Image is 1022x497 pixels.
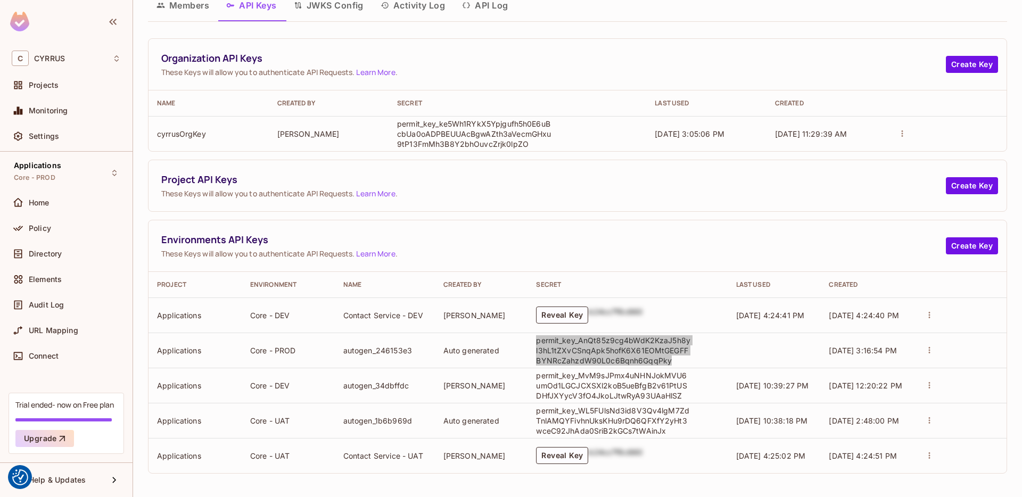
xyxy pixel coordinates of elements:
span: Workspace: CYRRUS [34,54,65,63]
td: cyrrusOrgKey [149,116,269,151]
p: permit_key_ke5Wh1RYkX5Ypjgufh5h0E6uBcbUa0oADPBEUUAcBgwAZth3aVecmGHxu9tP13FmMh3B8Y2bhOuvcZrjk0lpZO [397,119,551,149]
button: Reveal Key [536,447,588,464]
button: actions [895,126,910,141]
div: b24cc7f8c660 [588,447,642,464]
div: Created [775,99,878,107]
span: Audit Log [29,301,64,309]
span: [DATE] 4:24:51 PM [829,451,897,460]
button: actions [922,343,937,358]
button: Create Key [946,237,998,254]
p: permit_key_WL5FUlsNd3id8V3Qv4lgM7ZdTnlAMQYFivhnUksKHu9rDQ6QFXfY2yHt3wceC92JhAda0SriB2kGCs7tWAinJx [536,405,690,436]
span: [DATE] 11:29:39 AM [775,129,847,138]
div: Created [829,280,905,289]
div: Created By [277,99,381,107]
td: [PERSON_NAME] [435,297,528,333]
span: Policy [29,224,51,233]
div: Name [343,280,426,289]
span: Applications [14,161,61,170]
span: [DATE] 4:25:02 PM [736,451,806,460]
span: URL Mapping [29,326,78,335]
span: [DATE] 10:38:18 PM [736,416,808,425]
td: Core - PROD [242,333,335,368]
span: Organization API Keys [161,52,946,65]
span: These Keys will allow you to authenticate API Requests. . [161,188,946,198]
td: Applications [149,333,242,368]
td: Applications [149,438,242,473]
span: [DATE] 3:05:06 PM [655,129,724,138]
span: Connect [29,352,59,360]
span: Environments API Keys [161,233,946,246]
div: Name [157,99,260,107]
div: Project [157,280,233,289]
span: C [12,51,29,66]
span: [DATE] 3:16:54 PM [829,346,897,355]
td: [PERSON_NAME] [269,116,389,151]
span: Core - PROD [14,173,55,182]
div: Secret [536,280,719,289]
td: [PERSON_NAME] [435,438,528,473]
td: Applications [149,403,242,438]
p: permit_key_AnQt85z9cg4bWdK2KzaJ5h8yl3hL1tZXvCSnqApk5hofK6X61EOMtGEGFFBYNRcZahzdW90L0c6Bqnh6GqqPky [536,335,690,366]
button: Reveal Key [536,307,588,324]
div: Created By [443,280,520,289]
span: [DATE] 4:24:40 PM [829,311,899,320]
span: [DATE] 4:24:41 PM [736,311,805,320]
div: Last Used [655,99,758,107]
div: Environment [250,280,326,289]
button: actions [922,413,937,428]
span: Projects [29,81,59,89]
span: These Keys will allow you to authenticate API Requests. . [161,67,946,77]
div: Last Used [736,280,812,289]
td: Auto generated [435,403,528,438]
td: Core - DEV [242,368,335,403]
span: Elements [29,275,62,284]
button: actions [922,378,937,393]
td: Core - UAT [242,403,335,438]
td: Auto generated [435,333,528,368]
span: Help & Updates [29,476,86,484]
td: autogen_34dbffdc [335,368,435,403]
div: Trial ended- now on Free plan [15,400,114,410]
button: Create Key [946,56,998,73]
span: Monitoring [29,106,68,115]
img: Revisit consent button [12,469,28,485]
span: Project API Keys [161,173,946,186]
span: These Keys will allow you to authenticate API Requests. . [161,248,946,259]
span: [DATE] 2:48:00 PM [829,416,899,425]
button: Consent Preferences [12,469,28,485]
td: Core - DEV [242,297,335,333]
button: Create Key [946,177,998,194]
button: actions [922,308,937,322]
div: Secret [397,99,638,107]
button: actions [922,448,937,463]
td: Contact Service - UAT [335,438,435,473]
div: b24cc7f8c660 [588,307,642,324]
img: SReyMgAAAABJRU5ErkJggg== [10,12,29,31]
span: Directory [29,250,62,258]
td: Applications [149,297,242,333]
span: Home [29,198,50,207]
span: Settings [29,132,59,140]
span: [DATE] 10:39:27 PM [736,381,809,390]
td: Contact Service - DEV [335,297,435,333]
span: [DATE] 12:20:22 PM [829,381,902,390]
p: permit_key_MvM9sJPmx4uNHNJokMVU6umOd1LGCJCXSXl2koB5ueBfgB2v61PtUSDHfJXYycV3fO4JkoLJtwRyA93UAaHlSZ [536,370,690,401]
td: Applications [149,368,242,403]
a: Learn More [356,188,395,198]
a: Learn More [356,67,395,77]
td: Core - UAT [242,438,335,473]
td: autogen_246153e3 [335,333,435,368]
a: Learn More [356,248,395,259]
button: Upgrade [15,430,74,447]
td: autogen_1b6b969d [335,403,435,438]
td: [PERSON_NAME] [435,368,528,403]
